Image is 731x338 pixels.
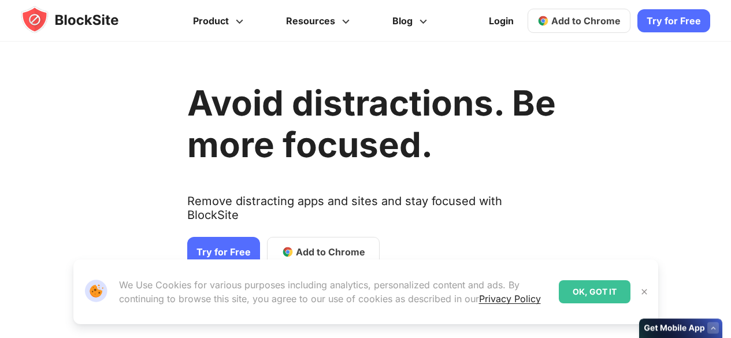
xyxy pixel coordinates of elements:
p: We Use Cookies for various purposes including analytics, personalized content and ads. By continu... [119,278,550,306]
a: Try for Free [187,237,260,267]
img: chrome-icon.svg [537,15,549,27]
h1: Avoid distractions. Be more focused. [187,82,556,165]
a: Try for Free [637,9,710,32]
text: Remove distracting apps and sites and stay focused with BlockSite [187,194,556,231]
a: Login [482,7,521,35]
a: Privacy Policy [479,293,541,304]
a: Add to Chrome [267,237,380,267]
img: Close [640,287,649,296]
img: blocksite-icon.5d769676.svg [21,6,141,34]
a: Add to Chrome [528,9,630,33]
button: Close [637,284,652,299]
div: OK, GOT IT [559,280,630,303]
span: Add to Chrome [551,15,621,27]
